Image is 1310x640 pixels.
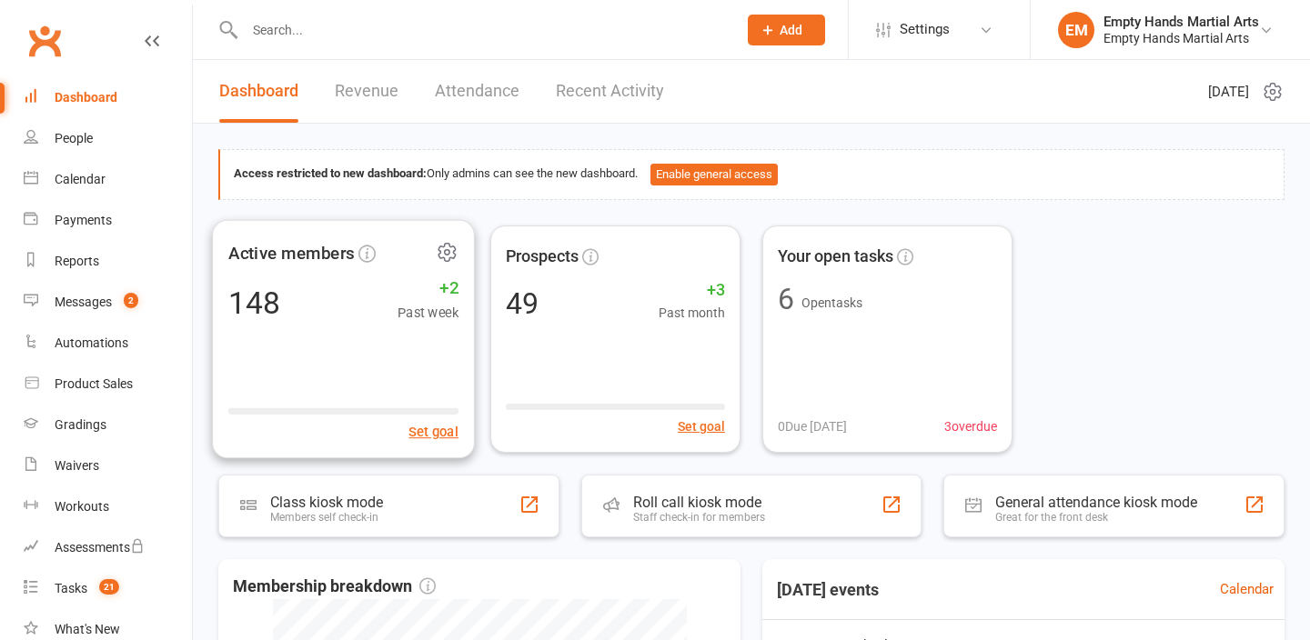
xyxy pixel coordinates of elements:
a: People [24,118,192,159]
a: Clubworx [22,18,67,64]
a: Waivers [24,445,192,486]
div: Workouts [55,499,109,514]
span: 3 overdue [944,416,997,436]
a: Revenue [335,60,398,123]
div: 148 [228,286,280,317]
div: Members self check-in [270,511,383,524]
div: Gradings [55,417,106,432]
div: Empty Hands Martial Arts [1103,14,1259,30]
div: Messages [55,295,112,309]
span: Add [780,23,802,37]
div: Only admins can see the new dashboard. [234,164,1270,185]
span: Your open tasks [778,244,893,270]
a: Recent Activity [556,60,664,123]
a: Calendar [1220,578,1274,600]
div: Empty Hands Martial Arts [1103,30,1259,46]
span: Prospects [506,244,579,270]
button: Add [748,15,825,45]
a: Payments [24,200,192,241]
div: General attendance kiosk mode [995,494,1197,511]
span: 2 [124,293,138,308]
a: Tasks 21 [24,568,192,609]
strong: Access restricted to new dashboard: [234,166,427,180]
span: 21 [99,579,119,595]
div: Great for the front desk [995,511,1197,524]
a: Workouts [24,486,192,527]
button: Enable general access [650,164,778,185]
a: Gradings [24,405,192,445]
span: +3 [659,277,725,304]
span: Past month [659,303,725,323]
div: Reports [55,254,99,268]
a: Assessments [24,527,192,568]
a: Attendance [435,60,519,123]
span: 0 Due [DATE] [778,416,847,436]
a: Dashboard [219,60,298,123]
h3: [DATE] events [762,574,893,606]
a: Calendar [24,159,192,200]
div: People [55,131,93,145]
span: Membership breakdown [233,574,436,600]
button: Set goal [408,420,458,442]
a: Automations [24,323,192,364]
span: Open tasks [801,295,862,310]
a: Reports [24,241,192,282]
div: Calendar [55,172,106,186]
div: Automations [55,335,128,350]
span: Active members [228,239,355,266]
div: Staff check-in for members [633,511,765,524]
div: Class kiosk mode [270,494,383,511]
a: Product Sales [24,364,192,405]
span: Past week [398,301,458,323]
div: EM [1058,12,1094,48]
div: Dashboard [55,90,117,105]
input: Search... [239,17,724,43]
div: Product Sales [55,376,133,391]
div: Waivers [55,458,99,473]
div: Payments [55,213,112,227]
div: 49 [506,289,539,318]
span: Settings [900,9,950,50]
a: Messages 2 [24,282,192,323]
div: Roll call kiosk mode [633,494,765,511]
div: Assessments [55,540,145,555]
span: +2 [398,274,458,301]
span: [DATE] [1208,81,1249,103]
a: Dashboard [24,77,192,118]
div: Tasks [55,581,87,595]
button: Set goal [678,416,725,436]
div: What's New [55,622,120,636]
div: 6 [778,285,794,314]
